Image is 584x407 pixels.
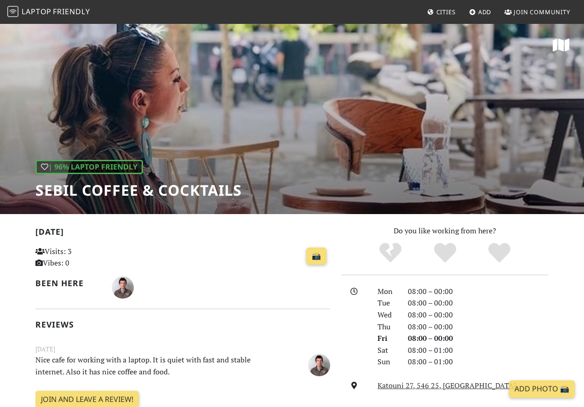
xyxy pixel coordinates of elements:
[402,333,554,345] div: 08:00 – 00:00
[465,4,495,20] a: Add
[372,321,402,333] div: Thu
[30,354,285,378] p: Nice cafe for working with a laptop. It is quiet with fast and stable internet. Also it has nice ...
[424,4,459,20] a: Cities
[418,242,472,265] div: Yes
[402,345,554,356] div: 08:00 – 01:00
[112,282,134,292] span: Stefanos Xanthopoulos
[514,8,570,16] span: Join Community
[472,242,527,265] div: Definitely!
[372,356,402,368] div: Sun
[341,225,549,237] p: Do you like working from here?
[308,359,330,369] span: Stefanos Xanthopoulos
[35,160,143,175] div: | 96% Laptop Friendly
[372,297,402,309] div: Tue
[7,4,90,20] a: LaptopFriendly LaptopFriendly
[35,246,126,269] p: Visits: 3 Vibes: 0
[372,309,402,321] div: Wed
[53,6,90,17] span: Friendly
[35,181,242,199] h1: Sebil Coffee & Cocktails
[402,286,554,298] div: 08:00 – 00:00
[308,354,330,376] img: 6560-stefanos.jpg
[372,333,402,345] div: Fri
[112,277,134,299] img: 6560-stefanos.jpg
[30,344,336,354] small: [DATE]
[372,345,402,356] div: Sat
[402,356,554,368] div: 08:00 – 01:00
[478,8,492,16] span: Add
[509,380,575,398] a: Add Photo 📸
[35,278,101,288] h2: Been here
[35,320,330,329] h2: Reviews
[35,227,330,240] h2: [DATE]
[7,6,18,17] img: LaptopFriendly
[372,286,402,298] div: Mon
[363,242,418,265] div: No
[306,248,326,265] a: 📸
[402,321,554,333] div: 08:00 – 00:00
[378,380,516,390] a: Katouni 27, 546 25, [GEOGRAPHIC_DATA]
[22,6,52,17] span: Laptop
[402,309,554,321] div: 08:00 – 00:00
[501,4,574,20] a: Join Community
[402,297,554,309] div: 08:00 – 00:00
[436,8,456,16] span: Cities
